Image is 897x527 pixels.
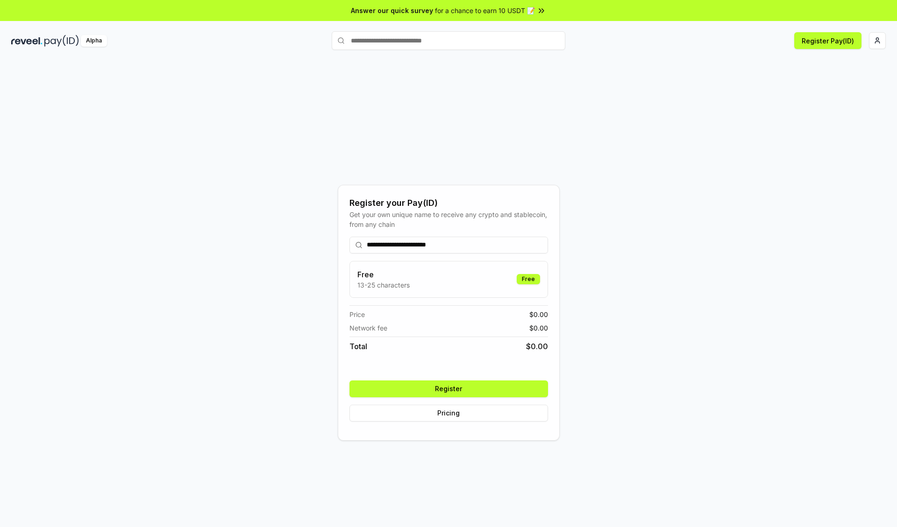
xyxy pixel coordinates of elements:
[349,197,548,210] div: Register your Pay(ID)
[794,32,861,49] button: Register Pay(ID)
[349,341,367,352] span: Total
[349,323,387,333] span: Network fee
[435,6,535,15] span: for a chance to earn 10 USDT 📝
[349,380,548,397] button: Register
[349,405,548,422] button: Pricing
[11,35,43,47] img: reveel_dark
[526,341,548,352] span: $ 0.00
[357,280,410,290] p: 13-25 characters
[517,274,540,284] div: Free
[351,6,433,15] span: Answer our quick survey
[529,309,548,319] span: $ 0.00
[349,309,365,319] span: Price
[529,323,548,333] span: $ 0.00
[357,269,410,280] h3: Free
[81,35,107,47] div: Alpha
[349,210,548,229] div: Get your own unique name to receive any crypto and stablecoin, from any chain
[44,35,79,47] img: pay_id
